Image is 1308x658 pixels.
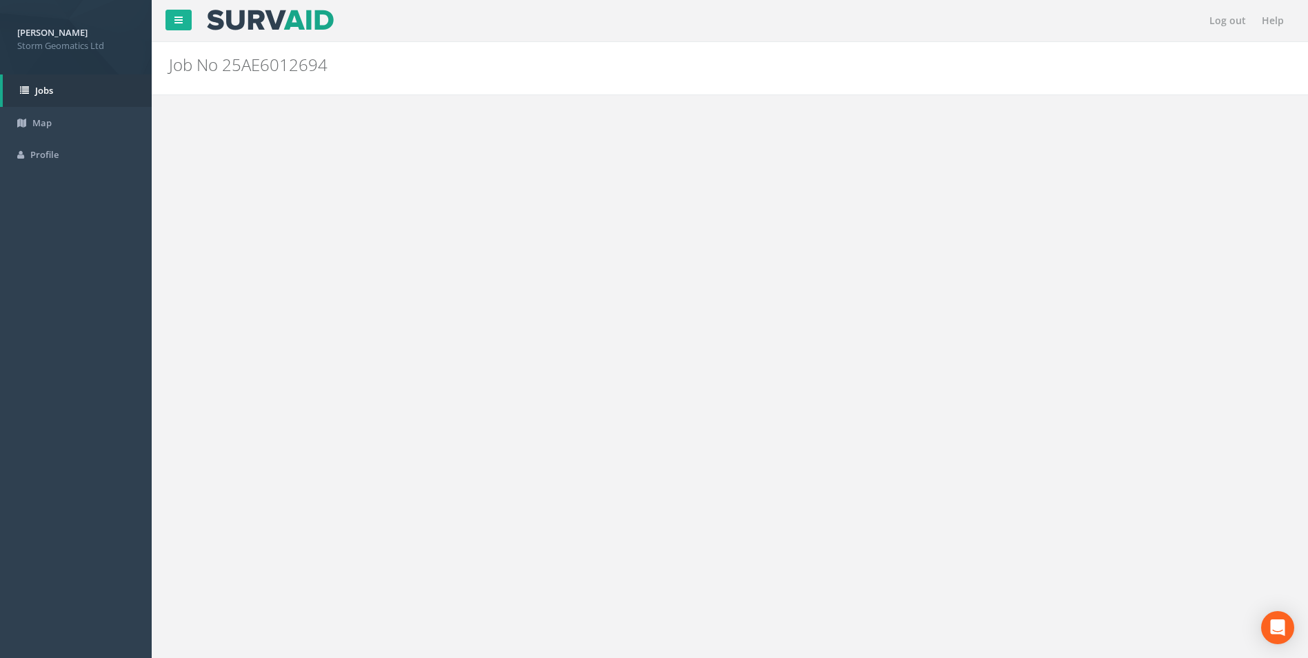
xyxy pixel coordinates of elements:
[17,26,88,39] strong: [PERSON_NAME]
[1261,611,1294,644] div: Open Intercom Messenger
[17,23,134,52] a: [PERSON_NAME] Storm Geomatics Ltd
[35,84,53,97] span: Jobs
[17,39,134,52] span: Storm Geomatics Ltd
[3,74,152,107] a: Jobs
[169,56,1100,74] h2: Job No 25AE6012694
[30,148,59,161] span: Profile
[32,117,52,129] span: Map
